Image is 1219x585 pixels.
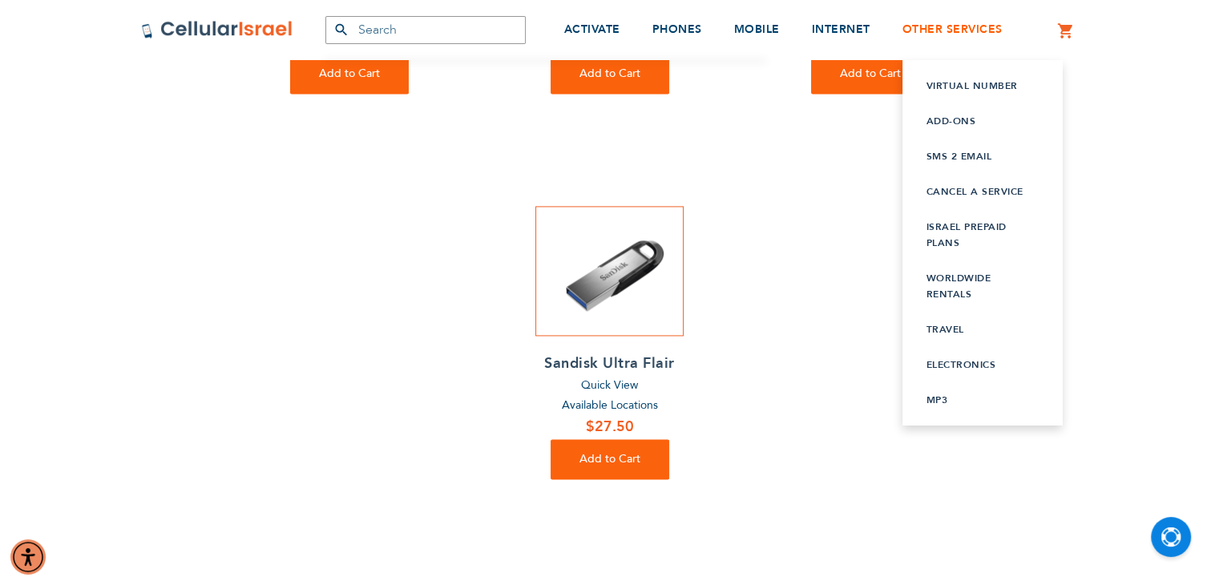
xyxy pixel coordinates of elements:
[811,54,930,94] button: Add to Cart
[551,439,669,479] button: Add to Cart
[551,54,669,94] button: Add to Cart
[586,417,634,437] span: $27.50
[535,376,684,396] a: Quick View
[579,451,640,466] span: Add to Cart
[926,392,1039,408] a: Mp3
[926,270,1039,302] a: WORLDWIDE rentals
[840,66,901,81] span: Add to Cart
[581,377,638,393] span: Quick View
[926,321,1039,337] a: Travel
[10,539,46,575] div: Accessibility Menu
[926,148,1039,164] a: SMS 2 Email
[902,22,1003,37] span: OTHER SERVICES
[141,20,293,39] img: Cellular Israel Logo
[652,22,702,37] span: PHONES
[579,66,640,81] span: Add to Cart
[546,207,674,335] img: Sandisk Ultra Flair
[562,397,658,413] a: Available Locations
[926,78,1039,94] a: Virtual Number
[564,22,620,37] span: ACTIVATE
[535,352,684,376] a: Sandisk Ultra Flair
[325,16,526,44] input: Search
[926,113,1039,129] a: Add-ons
[319,66,380,81] span: Add to Cart
[926,357,1039,373] a: Electronics
[290,54,409,94] button: Add to Cart
[535,415,684,439] a: $27.50
[926,184,1039,200] a: Cancel a service
[734,22,780,37] span: MOBILE
[812,22,870,37] span: INTERNET
[926,219,1039,251] a: Israel prepaid plans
